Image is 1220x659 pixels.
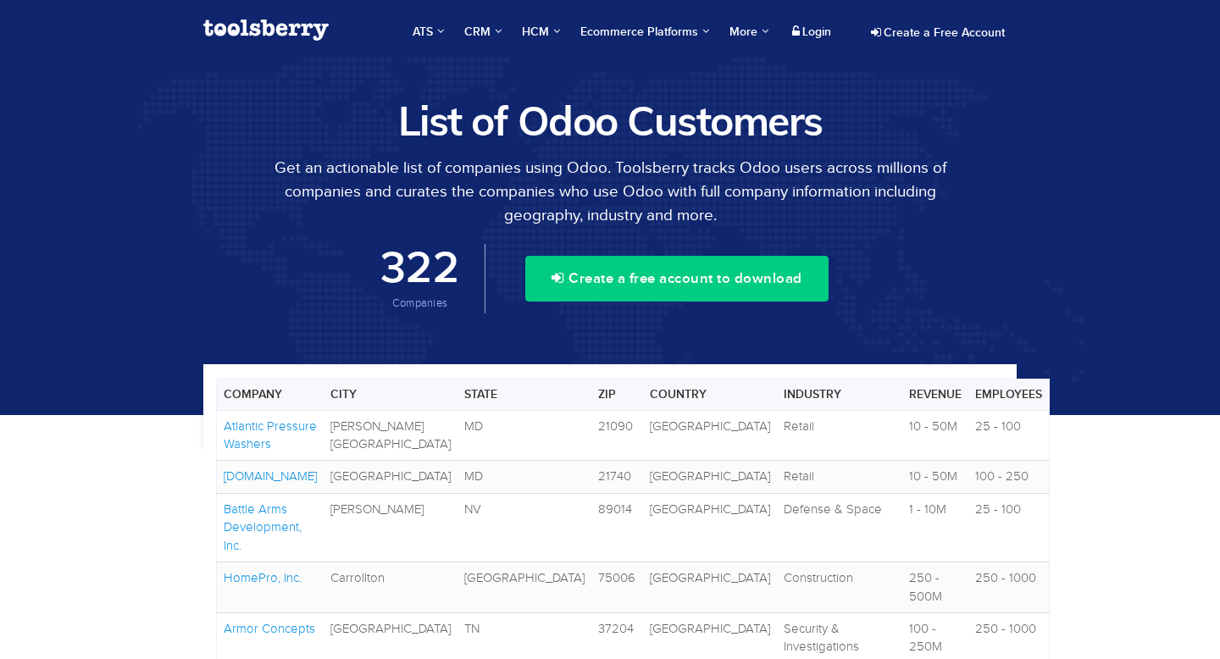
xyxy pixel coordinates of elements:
a: Create a Free Account [859,19,1017,47]
td: 100 - 250 [968,461,1050,493]
td: 75006 [591,562,643,613]
a: HomePro, Inc. [224,571,302,584]
h1: List of Odoo Customers [203,98,1017,143]
th: State [457,379,591,410]
td: [GEOGRAPHIC_DATA] [324,461,457,493]
td: 21090 [591,410,643,461]
th: City [324,379,457,410]
a: Login [781,19,842,46]
a: CRM [456,8,510,56]
td: [PERSON_NAME][GEOGRAPHIC_DATA] [324,410,457,461]
span: CRM [464,24,502,41]
span: ATS [413,24,444,41]
td: 25 - 100 [968,410,1050,461]
th: Country [643,379,777,410]
td: Construction [777,562,902,613]
td: 89014 [591,493,643,562]
span: Companies [392,297,448,309]
th: Industry [777,379,902,410]
span: 322 [380,245,459,294]
p: Get an actionable list of companies using Odoo. Toolsberry tracks Odoo users across millions of c... [203,156,1017,227]
td: Retail [777,410,902,461]
td: MD [457,410,591,461]
td: [GEOGRAPHIC_DATA] [643,461,777,493]
td: Retail [777,461,902,493]
td: Defense & Space [777,493,902,562]
span: More [729,25,768,39]
td: 250 - 1000 [968,562,1050,613]
td: MD [457,461,591,493]
td: 10 - 50M [902,410,968,461]
th: Zip [591,379,643,410]
th: Revenue [902,379,968,410]
td: 1 - 10M [902,493,968,562]
span: HCM [522,24,560,41]
td: 10 - 50M [902,461,968,493]
td: 250 - 500M [902,562,968,613]
a: HCM [513,8,568,56]
a: Ecommerce Platforms [572,8,718,56]
td: [GEOGRAPHIC_DATA] [457,562,591,613]
a: Toolsberry [203,8,329,52]
td: [GEOGRAPHIC_DATA] [643,410,777,461]
td: [GEOGRAPHIC_DATA] [643,493,777,562]
img: Toolsberry [203,19,329,41]
td: [GEOGRAPHIC_DATA] [643,562,777,613]
th: Employees [968,379,1050,410]
td: 21740 [591,461,643,493]
a: ATS [404,8,452,56]
th: Company [217,379,324,410]
button: Create a free account to download [525,256,829,302]
a: More [721,8,777,56]
td: NV [457,493,591,562]
span: Ecommerce Platforms [580,24,709,41]
a: [DOMAIN_NAME] [224,469,317,483]
td: [PERSON_NAME] [324,493,457,562]
a: Armor Concepts [224,622,315,635]
td: 25 - 100 [968,493,1050,562]
a: Atlantic Pressure Washers [224,419,317,451]
td: Carrollton [324,562,457,613]
a: Battle Arms Development, Inc. [224,502,302,552]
